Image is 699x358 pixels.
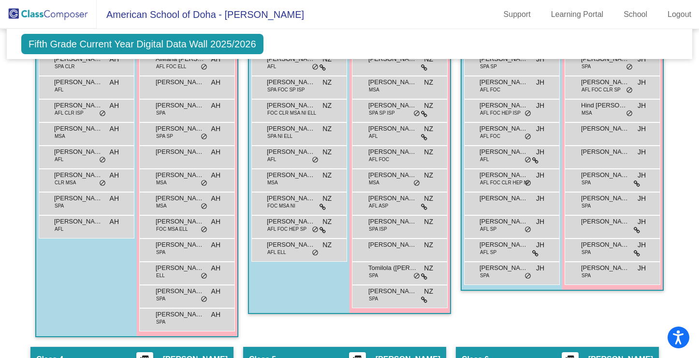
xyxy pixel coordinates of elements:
span: MSA [582,109,592,117]
span: [PERSON_NAME] [581,263,629,273]
span: do_not_disturb_alt [413,272,420,280]
span: FOC MSA NI [267,202,295,209]
span: do_not_disturb_alt [524,110,531,118]
span: [PERSON_NAME] [480,77,528,87]
span: American School of Doha - [PERSON_NAME] [97,7,304,22]
span: SPA SP ISP [369,109,395,117]
span: FOC CLR MSA NI ELL [267,109,316,117]
span: NZ [322,124,332,134]
span: do_not_disturb_alt [312,63,319,71]
span: [PERSON_NAME] Son [581,240,629,250]
span: [PERSON_NAME] [480,194,528,203]
span: NZ [322,101,332,111]
span: JH [536,101,544,111]
span: AFL FOC ELL [156,63,186,70]
span: NZ [424,77,433,88]
a: School [616,7,655,22]
span: [PERSON_NAME] [PERSON_NAME] [368,240,417,250]
span: CLR MSA [55,179,76,186]
span: [PERSON_NAME] [581,170,629,180]
a: Learning Portal [543,7,612,22]
span: AFL SP [480,249,496,256]
span: NZ [424,263,433,273]
span: JH [638,147,646,157]
span: SPA [156,109,165,117]
span: do_not_disturb_alt [201,63,207,71]
span: AFL FOC CLR HEP NI [480,179,529,186]
span: AFL FOC HEP ISP [480,109,521,117]
span: NZ [322,147,332,157]
span: SPA [582,179,591,186]
span: [PERSON_NAME] [267,101,315,110]
span: AH [110,124,119,134]
span: Fifth Grade Current Year Digital Data Wall 2025/2026 [21,34,263,54]
span: JH [536,147,544,157]
span: do_not_disturb_alt [312,156,319,164]
span: NZ [424,194,433,204]
span: MSA [267,179,278,186]
span: [PERSON_NAME] [54,217,102,226]
span: AH [211,263,220,273]
span: SPA [582,63,591,70]
span: AFL FOC CLR SP [582,86,621,93]
span: JH [536,124,544,134]
span: AFL [480,156,489,163]
span: [PERSON_NAME] [54,147,102,157]
span: [PERSON_NAME] [156,77,204,87]
span: SPA [582,272,591,279]
span: SPA [480,272,489,279]
span: do_not_disturb_alt [201,133,207,141]
span: [PERSON_NAME] [480,147,528,157]
span: [PERSON_NAME] [368,101,417,110]
span: [PERSON_NAME] [156,194,204,203]
span: SPA NI ELL [267,133,292,140]
span: MSA [156,202,167,209]
span: SPA ISP [369,225,387,233]
span: NZ [424,124,433,134]
span: AH [110,54,119,64]
span: [PERSON_NAME] [267,217,315,226]
span: AFL [267,156,276,163]
span: SPA [582,202,591,209]
span: [PERSON_NAME] [156,286,204,296]
span: NZ [322,77,332,88]
span: do_not_disturb_alt [312,226,319,234]
span: [PERSON_NAME] [581,194,629,203]
span: [PERSON_NAME] [368,147,417,157]
span: [PERSON_NAME] [581,147,629,157]
span: NZ [424,54,433,64]
span: AH [211,240,220,250]
span: NZ [322,217,332,227]
span: [PERSON_NAME] [480,101,528,110]
span: ELL [156,272,165,279]
span: JH [536,77,544,88]
span: AH [211,170,220,180]
span: [PERSON_NAME] [156,217,204,226]
span: [PERSON_NAME] [156,147,204,157]
span: SPA [156,295,165,302]
span: NZ [322,170,332,180]
span: [PERSON_NAME] [368,217,417,226]
span: AFL SP [480,225,496,233]
span: [PERSON_NAME] [267,124,315,134]
span: JH [638,217,646,227]
span: NZ [424,217,433,227]
span: AH [211,217,220,227]
span: NZ [424,170,433,180]
span: [PERSON_NAME] [480,240,528,250]
span: do_not_disturb_alt [99,156,106,164]
span: [PERSON_NAME] [267,147,315,157]
span: do_not_disturb_alt [312,249,319,257]
span: JH [638,124,646,134]
span: JH [536,194,544,204]
span: AFL [369,133,378,140]
span: JH [638,170,646,180]
span: AH [211,77,220,88]
span: do_not_disturb_alt [626,87,633,94]
span: [PERSON_NAME] [PERSON_NAME] [480,217,528,226]
span: AH [211,286,220,297]
span: AH [110,217,119,227]
span: [PERSON_NAME] [368,194,417,203]
span: AH [110,77,119,88]
span: SPA SP [480,63,497,70]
